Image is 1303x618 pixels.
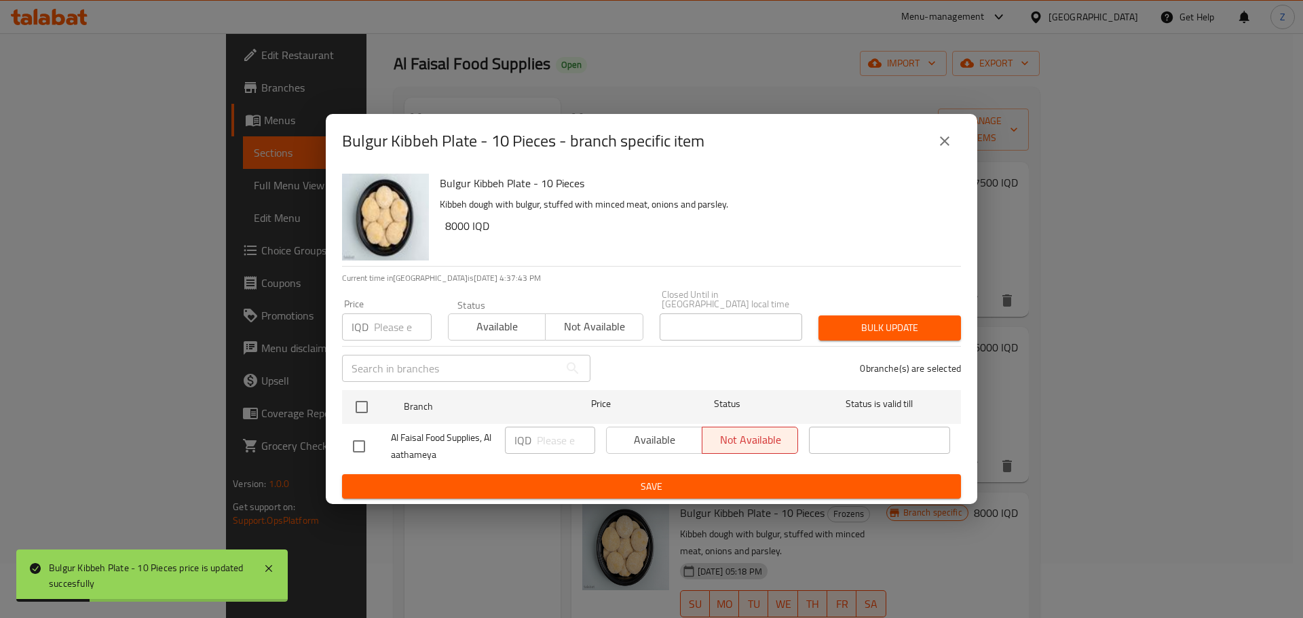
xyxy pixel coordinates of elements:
[551,317,637,336] span: Not available
[342,130,704,152] h2: Bulgur Kibbeh Plate - 10 Pieces - branch specific item
[448,313,546,341] button: Available
[818,315,961,341] button: Bulk update
[49,560,250,591] div: Bulgur Kibbeh Plate - 10 Pieces price is updated succesfully
[537,427,595,454] input: Please enter price
[514,432,531,448] p: IQD
[556,395,646,412] span: Price
[657,395,798,412] span: Status
[353,478,950,495] span: Save
[391,429,494,463] span: Al Faisal Food Supplies, Al aathameya
[809,395,950,412] span: Status is valid till
[928,125,961,157] button: close
[545,313,643,341] button: Not available
[454,317,540,336] span: Available
[342,474,961,499] button: Save
[342,174,429,260] img: Bulgur Kibbeh Plate - 10 Pieces
[352,319,369,335] p: IQD
[342,355,559,382] input: Search in branches
[404,398,545,415] span: Branch
[445,216,950,235] h6: 8000 IQD
[374,313,432,341] input: Please enter price
[440,196,950,213] p: Kibbeh dough with bulgur, stuffed with minced meat, onions and parsley.
[860,362,961,375] p: 0 branche(s) are selected
[440,174,950,193] h6: Bulgur Kibbeh Plate - 10 Pieces
[342,272,961,284] p: Current time in [GEOGRAPHIC_DATA] is [DATE] 4:37:43 PM
[829,320,950,336] span: Bulk update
